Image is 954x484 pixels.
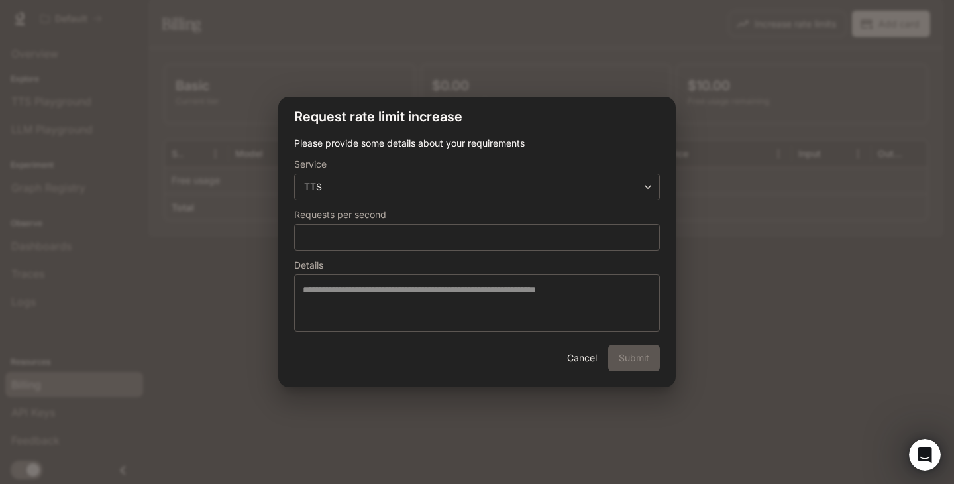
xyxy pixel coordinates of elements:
p: Please provide some details about your requirements [294,137,660,150]
p: Service [294,160,327,169]
h2: Request rate limit increase [278,97,676,137]
iframe: Intercom live chat [909,439,941,471]
button: Cancel [560,345,603,371]
p: Details [294,261,323,270]
p: Requests per second [294,210,386,219]
div: TTS [295,180,659,194]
